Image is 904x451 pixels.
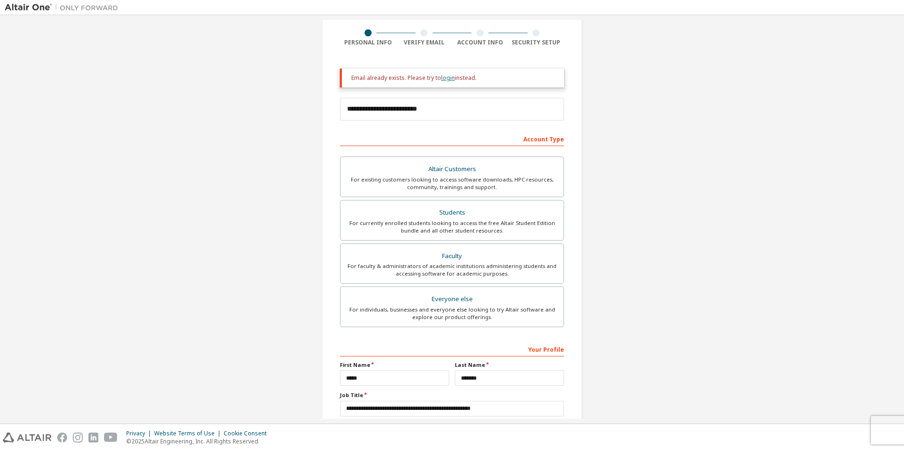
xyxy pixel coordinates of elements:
div: Security Setup [508,39,565,46]
label: First Name [340,361,449,369]
div: Students [346,206,558,219]
div: For individuals, businesses and everyone else looking to try Altair software and explore our prod... [346,306,558,321]
img: linkedin.svg [88,433,98,442]
div: Everyone else [346,293,558,306]
p: © 2025 Altair Engineering, Inc. All Rights Reserved. [126,437,272,445]
img: facebook.svg [57,433,67,442]
label: Last Name [455,361,564,369]
img: youtube.svg [104,433,118,442]
div: Altair Customers [346,163,558,176]
div: For faculty & administrators of academic institutions administering students and accessing softwa... [346,262,558,278]
img: Altair One [5,3,123,12]
div: For currently enrolled students looking to access the free Altair Student Edition bundle and all ... [346,219,558,234]
div: Website Terms of Use [154,430,224,437]
div: Account Info [452,39,508,46]
div: For existing customers looking to access software downloads, HPC resources, community, trainings ... [346,176,558,191]
a: login [441,74,455,82]
div: Your Profile [340,341,564,356]
img: altair_logo.svg [3,433,52,442]
img: instagram.svg [73,433,83,442]
label: Job Title [340,391,564,399]
div: Cookie Consent [224,430,272,437]
div: Account Type [340,131,564,146]
div: Personal Info [340,39,396,46]
div: Privacy [126,430,154,437]
div: Faculty [346,250,558,263]
div: Email already exists. Please try to instead. [351,74,556,82]
div: Verify Email [396,39,452,46]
